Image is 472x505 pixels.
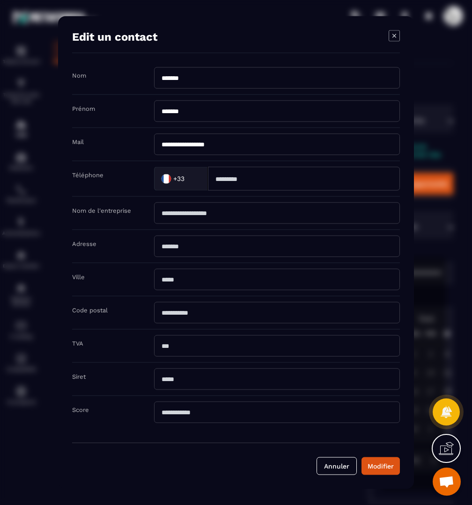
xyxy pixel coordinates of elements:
label: Nom de l'entreprise [72,207,131,214]
h4: Edit un contact [72,30,157,43]
label: Nom [72,72,86,79]
button: Modifier [361,457,400,475]
label: Score [72,406,89,413]
div: Ouvrir le chat [433,468,461,496]
label: Code postal [72,307,108,314]
span: +33 [173,174,184,183]
label: Siret [72,373,86,380]
button: Annuler [317,457,357,475]
label: Prénom [72,105,95,112]
img: Country Flag [157,169,176,188]
div: Search for option [154,167,208,191]
label: Ville [72,274,85,281]
label: Adresse [72,240,96,247]
label: Mail [72,138,84,145]
label: TVA [72,340,83,347]
label: Téléphone [72,172,103,179]
input: Search for option [186,172,198,186]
